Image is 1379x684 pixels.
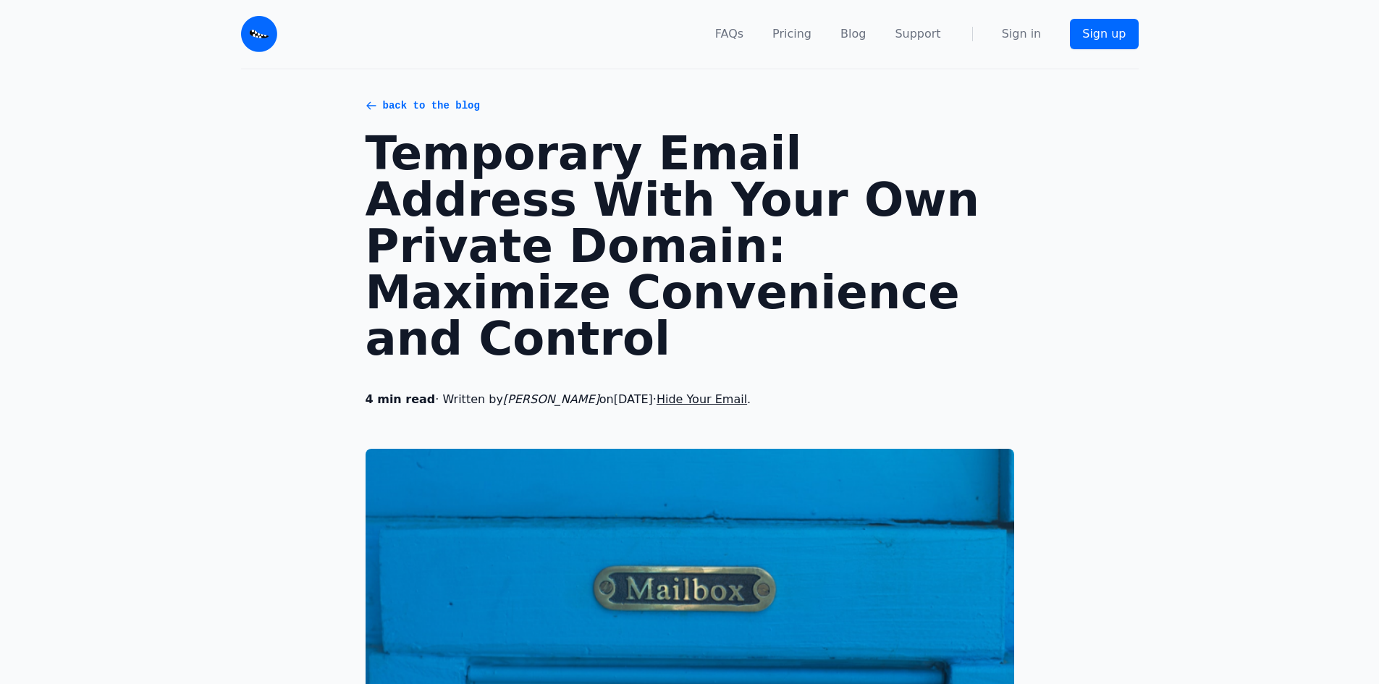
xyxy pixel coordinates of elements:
[715,25,743,43] a: FAQs
[772,25,811,43] a: Pricing
[366,392,436,406] b: 4 min read
[1070,19,1138,49] a: Sign up
[895,25,940,43] a: Support
[1002,25,1042,43] a: Sign in
[366,130,1014,362] span: Temporary Email Address With Your Own Private Domain: Maximize Convenience and Control
[614,392,653,406] time: [DATE]
[840,25,866,43] a: Blog
[366,391,1014,408] span: · Written by on · .
[657,392,747,406] a: Hide Your Email
[241,16,277,52] img: Email Monster
[503,392,599,406] i: [PERSON_NAME]
[366,98,1014,113] a: back to the blog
